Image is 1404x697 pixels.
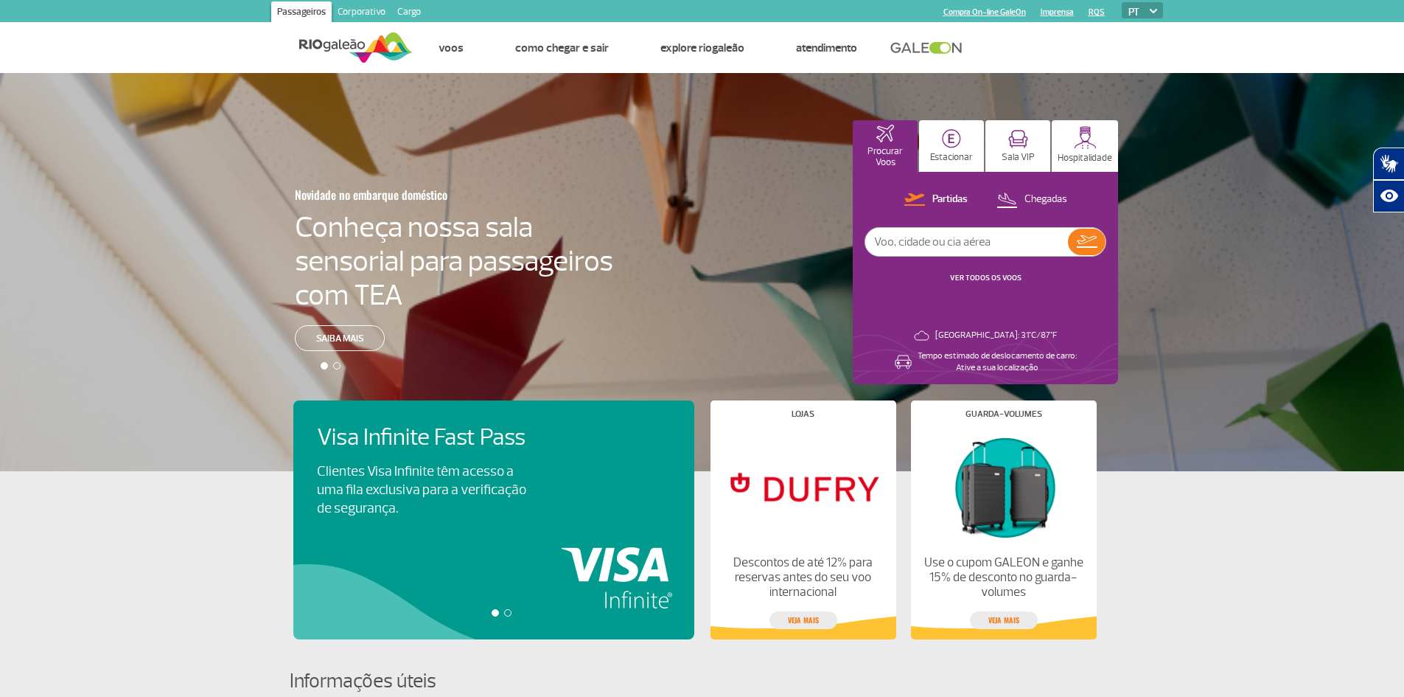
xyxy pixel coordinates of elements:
button: VER TODOS OS VOOS [946,272,1026,284]
a: Corporativo [332,1,391,25]
img: carParkingHome.svg [942,129,961,148]
h4: Informações úteis [290,667,1115,695]
p: Tempo estimado de deslocamento de carro: Ative a sua localização [918,350,1077,374]
img: airplaneHomeActive.svg [876,125,894,142]
button: Procurar Voos [853,120,918,172]
button: Partidas [900,190,972,209]
a: Compra On-line GaleOn [943,7,1026,17]
button: Estacionar [919,120,984,172]
p: Sala VIP [1002,152,1035,163]
h4: Visa Infinite Fast Pass [317,424,551,451]
button: Hospitalidade [1052,120,1118,172]
a: Como chegar e sair [515,41,609,55]
button: Sala VIP [985,120,1050,172]
div: Plugin de acessibilidade da Hand Talk. [1373,148,1404,212]
a: Imprensa [1041,7,1074,17]
p: Clientes Visa Infinite têm acesso a uma fila exclusiva para a verificação de segurança. [317,462,526,518]
a: Atendimento [796,41,857,55]
p: Descontos de até 12% para reservas antes do seu voo internacional [722,555,883,600]
p: Estacionar [930,152,973,163]
input: Voo, cidade ou cia aérea [865,228,1068,256]
a: Saiba mais [295,325,385,351]
h4: Conheça nossa sala sensorial para passageiros com TEA [295,210,613,312]
a: Passageiros [271,1,332,25]
a: Voos [439,41,464,55]
a: Cargo [391,1,427,25]
p: Chegadas [1024,193,1067,207]
button: Chegadas [992,190,1072,209]
p: Use o cupom GALEON e ganhe 15% de desconto no guarda-volumes [923,555,1083,600]
img: hospitality.svg [1074,126,1097,149]
a: RQS [1089,7,1105,17]
p: Hospitalidade [1058,153,1112,164]
a: veja mais [769,611,837,629]
p: Procurar Voos [860,146,910,168]
a: veja mais [970,611,1038,629]
a: Visa Infinite Fast PassClientes Visa Infinite têm acesso a uma fila exclusiva para a verificação ... [317,424,671,518]
img: Guarda-volumes [923,430,1083,544]
h4: Guarda-volumes [965,410,1042,418]
p: [GEOGRAPHIC_DATA]: 31°C/87°F [935,330,1057,341]
h4: Lojas [792,410,814,418]
img: Lojas [722,430,883,544]
h3: Novidade no embarque doméstico [295,179,541,210]
a: Explore RIOgaleão [660,41,744,55]
img: vipRoom.svg [1008,130,1028,148]
button: Abrir tradutor de língua de sinais. [1373,148,1404,180]
a: VER TODOS OS VOOS [950,273,1021,282]
button: Abrir recursos assistivos. [1373,180,1404,212]
p: Partidas [932,193,968,207]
